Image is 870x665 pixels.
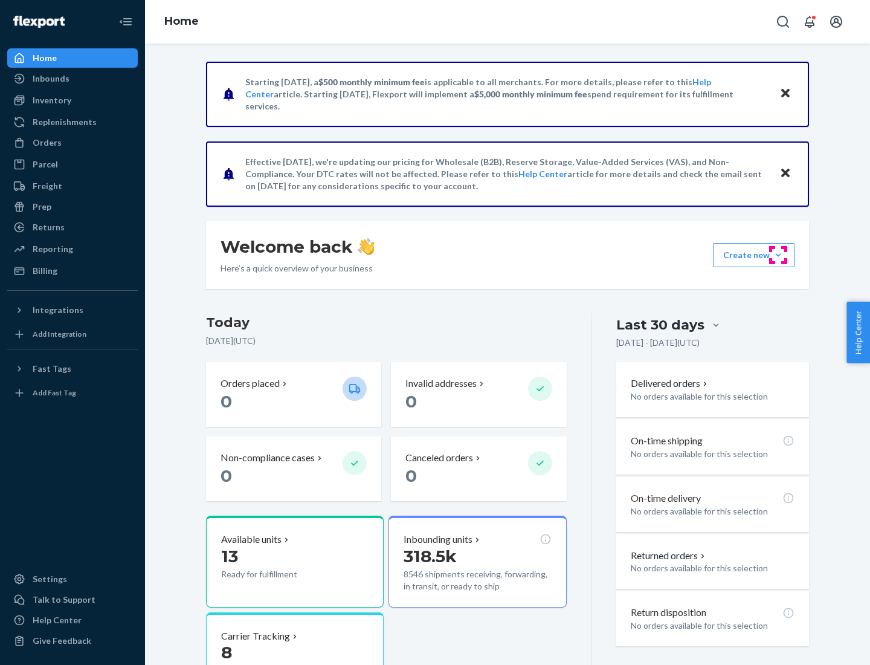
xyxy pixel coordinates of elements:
[221,262,375,274] p: Here’s a quick overview of your business
[405,391,417,412] span: 0
[824,10,848,34] button: Open account menu
[778,165,793,183] button: Close
[404,533,472,547] p: Inbounding units
[616,316,704,334] div: Last 30 days
[518,169,567,179] a: Help Center
[358,238,375,255] img: hand-wave emoji
[631,377,710,391] button: Delivered orders
[33,73,69,85] div: Inbounds
[631,505,794,517] p: No orders available for this selection
[33,158,58,170] div: Parcel
[33,635,91,647] div: Give Feedback
[631,448,794,460] p: No orders available for this selection
[7,383,138,403] a: Add Fast Tag
[7,91,138,110] a: Inventory
[616,337,700,349] p: [DATE] - [DATE] ( UTC )
[7,359,138,378] button: Fast Tags
[245,76,768,112] p: Starting [DATE], a is applicable to all merchants. For more details, please refer to this article...
[7,155,138,174] a: Parcel
[206,362,381,427] button: Orders placed 0
[33,221,65,233] div: Returns
[7,590,138,609] a: Talk to Support
[797,10,822,34] button: Open notifications
[7,218,138,237] a: Returns
[405,465,417,486] span: 0
[631,434,703,448] p: On-time shipping
[221,533,282,547] p: Available units
[33,137,62,149] div: Orders
[33,265,57,277] div: Billing
[7,239,138,259] a: Reporting
[7,48,138,68] a: Home
[114,10,138,34] button: Close Navigation
[155,4,208,39] ol: breadcrumbs
[631,549,707,563] button: Returned orders
[206,436,381,501] button: Non-compliance cases 0
[404,568,551,592] p: 8546 shipments receiving, forwarding, in transit, or ready to ship
[7,631,138,650] button: Give Feedback
[7,133,138,152] a: Orders
[206,313,567,332] h3: Today
[7,611,138,630] a: Help Center
[631,562,794,574] p: No orders available for this selection
[7,69,138,88] a: Inbounds
[33,116,97,128] div: Replenishments
[33,52,57,64] div: Home
[221,391,232,412] span: 0
[33,180,62,192] div: Freight
[221,546,238,566] span: 13
[33,573,67,585] div: Settings
[33,243,73,255] div: Reporting
[631,620,794,632] p: No orders available for this selection
[7,325,138,344] a: Add Integration
[221,642,232,663] span: 8
[206,516,384,608] button: Available units13Ready for fulfillment
[474,89,587,99] span: $5,000 monthly minimum fee
[7,569,138,589] a: Settings
[713,243,794,267] button: Create new
[33,388,76,398] div: Add Fast Tag
[33,94,71,106] div: Inventory
[221,377,280,391] p: Orders placed
[7,197,138,216] a: Prep
[33,329,86,339] div: Add Integration
[221,451,315,465] p: Non-compliance cases
[404,546,457,566] span: 318.5k
[33,594,95,606] div: Talk to Support
[846,302,870,363] button: Help Center
[7,177,138,196] a: Freight
[405,451,473,465] p: Canceled orders
[206,335,567,347] p: [DATE] ( UTC )
[33,614,82,626] div: Help Center
[245,156,768,192] p: Effective [DATE], we're updating our pricing for Wholesale (B2B), Reserve Storage, Value-Added Se...
[7,300,138,320] button: Integrations
[164,15,199,28] a: Home
[391,362,566,427] button: Invalid addresses 0
[7,261,138,281] a: Billing
[778,85,793,103] button: Close
[221,465,232,486] span: 0
[388,516,566,608] button: Inbounding units318.5k8546 shipments receiving, forwarding, in transit, or ready to ship
[33,363,71,375] div: Fast Tags
[13,16,65,28] img: Flexport logo
[631,606,706,620] p: Return disposition
[318,77,425,87] span: $500 monthly minimum fee
[221,629,290,643] p: Carrier Tracking
[771,10,795,34] button: Open Search Box
[7,112,138,132] a: Replenishments
[391,436,566,501] button: Canceled orders 0
[221,568,333,580] p: Ready for fulfillment
[33,201,51,213] div: Prep
[33,304,83,316] div: Integrations
[631,391,794,403] p: No orders available for this selection
[631,491,701,505] p: On-time delivery
[221,236,375,258] h1: Welcome back
[405,377,477,391] p: Invalid addresses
